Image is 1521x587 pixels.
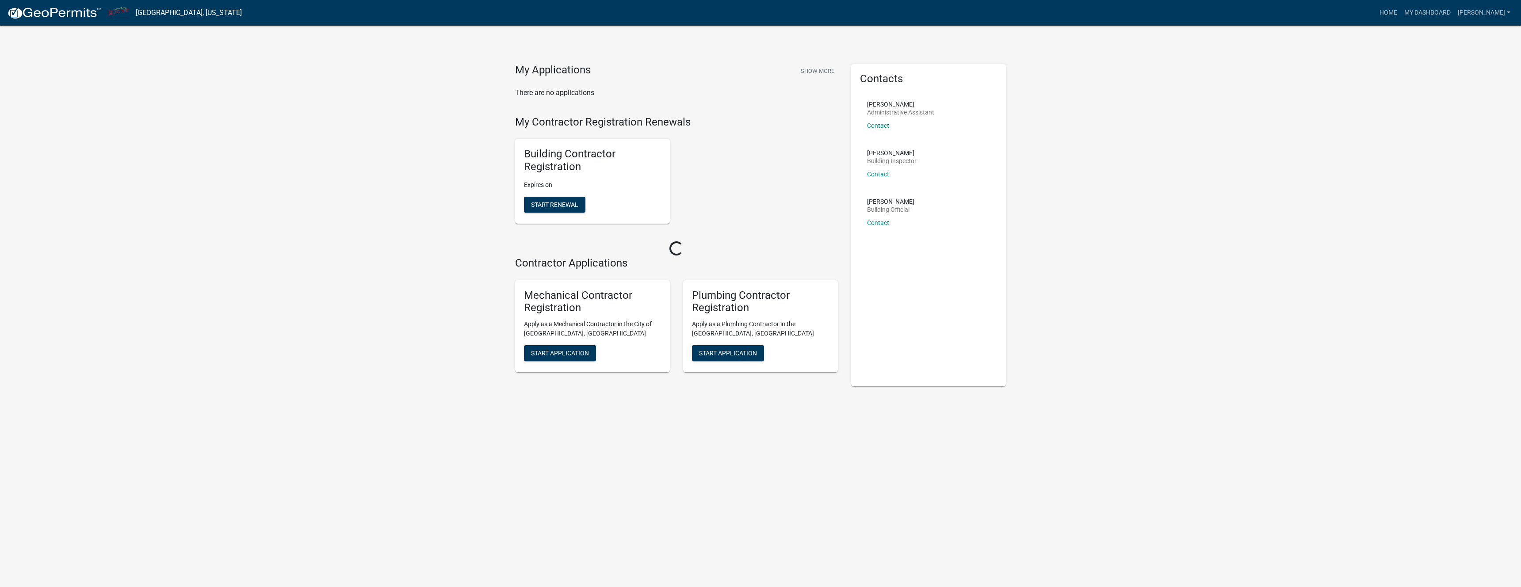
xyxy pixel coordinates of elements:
[524,197,585,213] button: Start Renewal
[524,180,661,190] p: Expires on
[692,345,764,361] button: Start Application
[515,257,838,270] h4: Contractor Applications
[515,116,838,129] h4: My Contractor Registration Renewals
[136,5,242,20] a: [GEOGRAPHIC_DATA], [US_STATE]
[1454,4,1514,21] a: [PERSON_NAME]
[1376,4,1401,21] a: Home
[109,7,129,19] img: City of La Crescent, Minnesota
[692,289,829,315] h5: Plumbing Contractor Registration
[515,116,838,231] wm-registration-list-section: My Contractor Registration Renewals
[867,206,914,213] p: Building Official
[531,201,578,208] span: Start Renewal
[692,320,829,338] p: Apply as a Plumbing Contractor in the [GEOGRAPHIC_DATA], [GEOGRAPHIC_DATA]
[797,64,838,78] button: Show More
[699,350,757,357] span: Start Application
[867,101,934,107] p: [PERSON_NAME]
[524,320,661,338] p: Apply as a Mechanical Contractor in the City of [GEOGRAPHIC_DATA], [GEOGRAPHIC_DATA]
[1401,4,1454,21] a: My Dashboard
[524,148,661,173] h5: Building Contractor Registration
[531,350,589,357] span: Start Application
[867,171,889,178] a: Contact
[867,198,914,205] p: [PERSON_NAME]
[867,150,917,156] p: [PERSON_NAME]
[515,64,591,77] h4: My Applications
[867,109,934,115] p: Administrative Assistant
[524,345,596,361] button: Start Application
[867,219,889,226] a: Contact
[515,257,838,379] wm-workflow-list-section: Contractor Applications
[867,122,889,129] a: Contact
[867,158,917,164] p: Building Inspector
[524,289,661,315] h5: Mechanical Contractor Registration
[860,72,997,85] h5: Contacts
[515,88,838,98] p: There are no applications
